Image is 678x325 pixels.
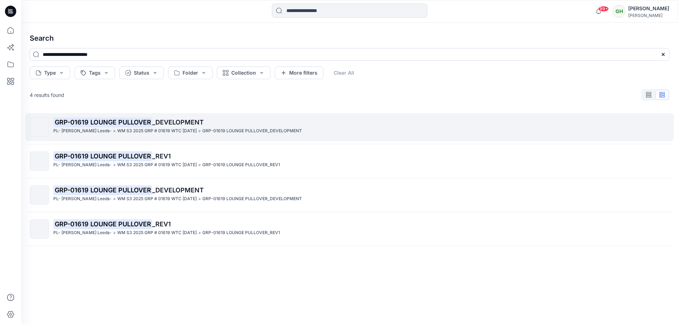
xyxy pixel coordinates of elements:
[25,181,674,209] a: GRP-01619 LOUNGE PULLOVER_DEVELOPMENTPL- [PERSON_NAME] Leeds->WM S3 2025 GRP # 01619 WTC [DATE]>G...
[198,195,201,203] p: >
[53,195,112,203] p: PL- Richards Leeds-
[75,66,115,79] button: Tags
[113,229,116,237] p: >
[217,66,270,79] button: Collection
[117,161,197,169] p: WM S3 2025 GRP # 01619 WTC HALLOWEEN
[628,13,669,18] div: [PERSON_NAME]
[275,66,323,79] button: More filters
[198,127,201,135] p: >
[198,229,201,237] p: >
[117,195,197,203] p: WM S3 2025 GRP # 01619 WTC HALLOWEEN
[53,229,112,237] p: PL- Richards Leeds-
[168,66,213,79] button: Folder
[113,127,116,135] p: >
[202,195,302,203] p: GRP-01619 LOUNGE PULLOVER_DEVELOPMENT
[117,127,197,135] p: WM S3 2025 GRP # 01619 WTC HALLOWEEN
[613,5,625,18] div: GH
[598,6,609,12] span: 99+
[202,161,280,169] p: GRP-01619 LOUNGE PULLOVER_REV1
[30,91,64,99] p: 4 results found
[117,229,197,237] p: WM S3 2025 GRP # 01619 WTC HALLOWEEN
[25,215,674,243] a: GRP-01619 LOUNGE PULLOVER_REV1PL- [PERSON_NAME] Leeds->WM S3 2025 GRP # 01619 WTC [DATE]>GRP-0161...
[53,161,112,169] p: PL- Richards Leeds-
[113,161,116,169] p: >
[53,185,152,195] mark: GRP-01619 LOUNGE PULLOVER
[202,127,302,135] p: GRP-01619 LOUNGE PULLOVER_DEVELOPMENT
[113,195,116,203] p: >
[25,147,674,175] a: GRP-01619 LOUNGE PULLOVER_REV1PL- [PERSON_NAME] Leeds->WM S3 2025 GRP # 01619 WTC [DATE]>GRP-0161...
[30,66,70,79] button: Type
[119,66,164,79] button: Status
[152,186,204,194] span: _DEVELOPMENT
[53,151,152,161] mark: GRP-01619 LOUNGE PULLOVER
[628,4,669,13] div: [PERSON_NAME]
[152,152,171,160] span: _REV1
[53,127,112,135] p: PL- Richards Leeds-
[198,161,201,169] p: >
[53,219,152,229] mark: GRP-01619 LOUNGE PULLOVER
[202,229,280,237] p: GRP-01619 LOUNGE PULLOVER_REV1
[25,113,674,141] a: GRP-01619 LOUNGE PULLOVER_DEVELOPMENTPL- [PERSON_NAME] Leeds->WM S3 2025 GRP # 01619 WTC [DATE]>G...
[152,118,204,126] span: _DEVELOPMENT
[24,28,675,48] h4: Search
[53,117,152,127] mark: GRP-01619 LOUNGE PULLOVER
[152,220,171,228] span: _REV1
